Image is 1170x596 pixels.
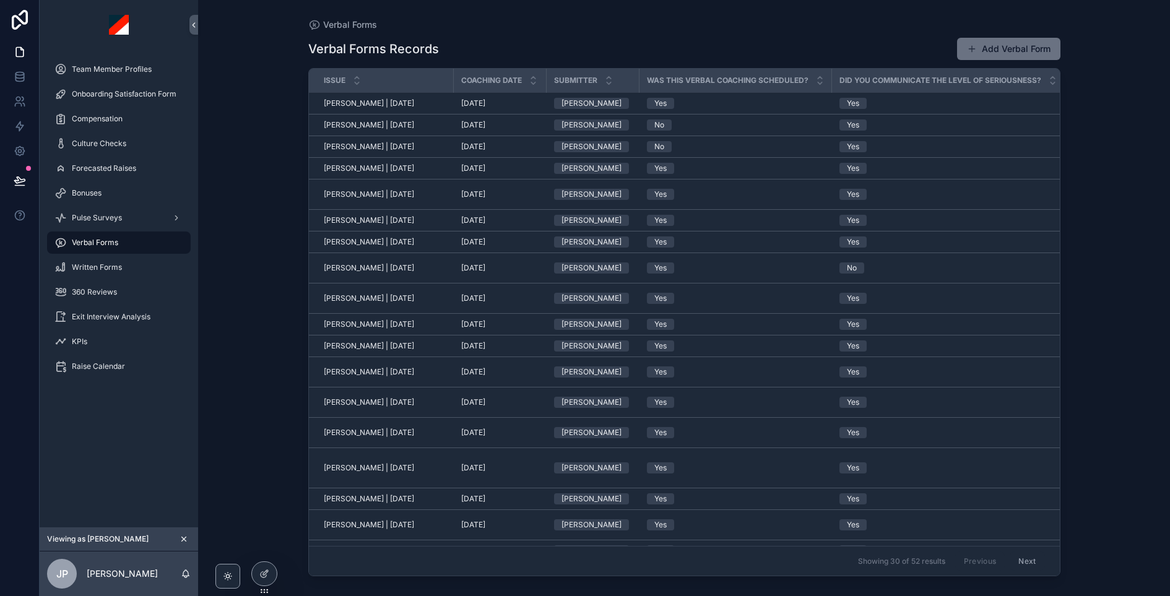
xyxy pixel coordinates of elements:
a: Yes [647,340,825,352]
span: [PERSON_NAME] | [DATE] [324,189,414,199]
span: Verbal Forms [323,19,377,31]
div: Yes [654,163,667,174]
span: [DATE] [461,428,485,438]
a: KPIs [47,330,191,353]
span: [DATE] [461,189,485,199]
a: Yes [647,236,825,248]
a: [DATE] [461,494,539,504]
a: Team Member Profiles [47,58,191,80]
button: Next [1010,551,1044,571]
div: Yes [847,462,859,473]
span: 360 Reviews [72,287,117,297]
div: Yes [654,545,667,556]
a: [PERSON_NAME] | [DATE] [324,463,446,473]
div: scrollable content [40,50,198,394]
div: [PERSON_NAME] [561,493,622,504]
div: [PERSON_NAME] [561,427,622,438]
div: [PERSON_NAME] [561,293,622,304]
span: Bonuses [72,188,102,198]
div: Yes [847,236,859,248]
span: [PERSON_NAME] | [DATE] [324,520,414,530]
span: [PERSON_NAME] | [DATE] [324,397,414,407]
div: [PERSON_NAME] [561,119,622,131]
span: Issue [324,76,345,85]
a: [DATE] [461,397,539,407]
a: Yes [839,366,1057,378]
a: Written Forms [47,256,191,279]
a: 360 Reviews [47,281,191,303]
a: Yes [647,462,825,473]
div: Yes [654,98,667,109]
a: [DATE] [461,237,539,247]
a: Yes [647,293,825,304]
span: Submitter [554,76,597,85]
div: [PERSON_NAME] [561,98,622,109]
div: No [847,262,857,274]
div: [PERSON_NAME] [561,462,622,473]
a: Yes [839,493,1057,504]
a: Yes [647,397,825,408]
a: [PERSON_NAME] [554,545,632,556]
a: [DATE] [461,163,539,173]
span: [DATE] [461,494,485,504]
a: Yes [647,215,825,226]
div: Yes [654,189,667,200]
span: [PERSON_NAME] | [DATE] [324,463,414,473]
a: Yes [647,98,825,109]
a: [PERSON_NAME] [554,141,632,152]
span: [PERSON_NAME] | [DATE] [324,263,414,273]
a: Pulse Surveys [47,207,191,229]
a: No [839,262,1057,274]
span: [PERSON_NAME] | [DATE] [324,120,414,130]
a: [PERSON_NAME] [554,215,632,226]
span: KPIs [72,337,87,347]
a: [DATE] [461,319,539,329]
a: [PERSON_NAME] | [DATE] [324,428,446,438]
div: Yes [847,545,859,556]
a: [PERSON_NAME] [554,163,632,174]
a: Exit Interview Analysis [47,306,191,328]
a: [PERSON_NAME] [554,293,632,304]
a: [PERSON_NAME] [554,397,632,408]
span: [PERSON_NAME] | [DATE] [324,215,414,225]
span: [DATE] [461,237,485,247]
div: Yes [847,215,859,226]
span: [DATE] [461,163,485,173]
a: [PERSON_NAME] | [DATE] [324,263,446,273]
span: Showing 30 of 52 results [858,556,945,566]
span: Pulse Surveys [72,213,122,223]
div: Yes [654,319,667,330]
span: Coaching Date [461,76,522,85]
div: Yes [654,366,667,378]
a: [DATE] [461,189,539,199]
a: [PERSON_NAME] | [DATE] [324,189,446,199]
a: [DATE] [461,367,539,377]
a: [PERSON_NAME] [554,119,632,131]
div: Yes [654,262,667,274]
a: [PERSON_NAME] | [DATE] [324,142,446,152]
a: Yes [839,545,1057,556]
span: [PERSON_NAME] | [DATE] [324,142,414,152]
a: Yes [647,189,825,200]
span: [DATE] [461,341,485,351]
span: [DATE] [461,293,485,303]
span: [DATE] [461,463,485,473]
a: Culture Checks [47,132,191,155]
a: [PERSON_NAME] | [DATE] [324,293,446,303]
span: [DATE] [461,98,485,108]
a: Bonuses [47,182,191,204]
span: [PERSON_NAME] | [DATE] [324,98,414,108]
div: Yes [847,119,859,131]
span: Culture Checks [72,139,126,149]
a: No [647,141,825,152]
span: [PERSON_NAME] | [DATE] [324,163,414,173]
img: App logo [109,15,129,35]
p: [PERSON_NAME] [87,568,158,580]
span: Was this verbal coaching scheduled? [647,76,808,85]
a: [PERSON_NAME] [554,493,632,504]
a: Yes [839,340,1057,352]
span: Compensation [72,114,123,124]
span: [DATE] [461,142,485,152]
div: Yes [654,397,667,408]
span: [PERSON_NAME] | [DATE] [324,428,414,438]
